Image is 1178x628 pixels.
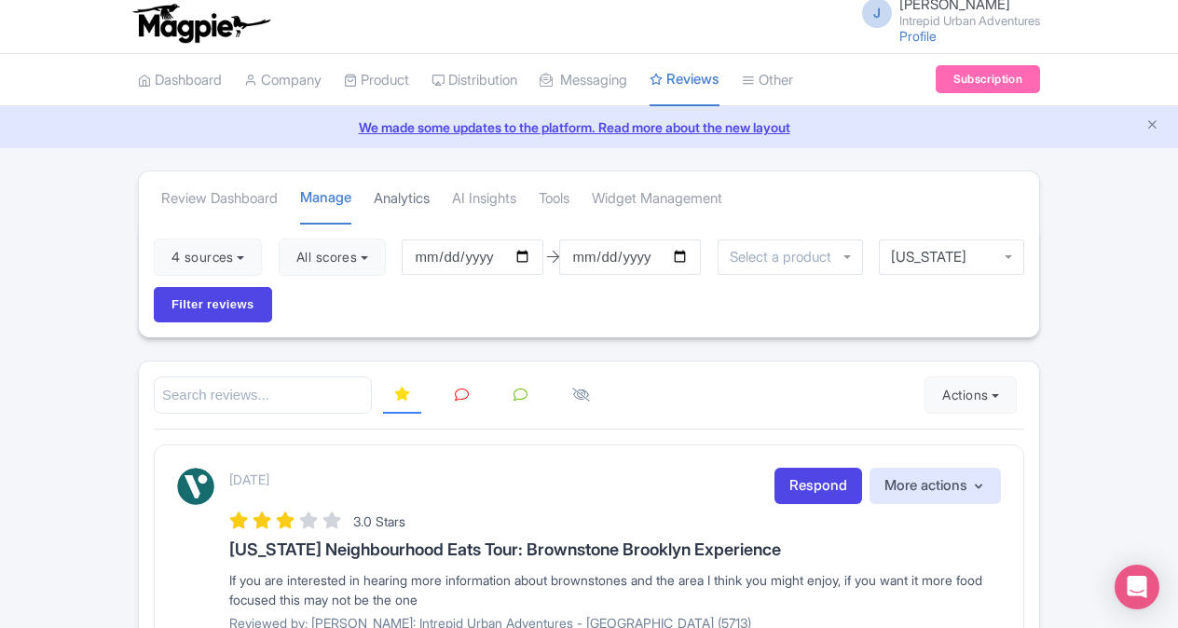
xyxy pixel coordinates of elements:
[300,172,351,225] a: Manage
[154,287,272,322] input: Filter reviews
[11,117,1167,137] a: We made some updates to the platform. Read more about the new layout
[1115,565,1159,609] div: Open Intercom Messenger
[891,249,1012,266] div: [US_STATE]
[374,173,430,225] a: Analytics
[154,239,262,276] button: 4 sources
[129,3,273,44] img: logo-ab69f6fb50320c5b225c76a69d11143b.png
[899,28,937,44] a: Profile
[870,468,1001,504] button: More actions
[730,249,842,266] input: Select a product
[279,239,386,276] button: All scores
[936,65,1040,93] a: Subscription
[177,468,214,505] img: Viator Logo
[650,54,719,107] a: Reviews
[353,513,405,529] span: 3.0 Stars
[925,376,1017,414] button: Actions
[344,55,409,106] a: Product
[452,173,516,225] a: AI Insights
[742,55,793,106] a: Other
[592,173,722,225] a: Widget Management
[229,470,269,489] p: [DATE]
[154,376,372,415] input: Search reviews...
[229,570,1001,609] div: If you are interested in hearing more information about brownstones and the area I think you migh...
[1145,116,1159,137] button: Close announcement
[774,468,862,504] a: Respond
[244,55,322,106] a: Company
[161,173,278,225] a: Review Dashboard
[539,173,569,225] a: Tools
[138,55,222,106] a: Dashboard
[540,55,627,106] a: Messaging
[899,15,1040,27] small: Intrepid Urban Adventures
[431,55,517,106] a: Distribution
[229,540,1001,559] h3: [US_STATE] Neighbourhood Eats Tour: Brownstone Brooklyn Experience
